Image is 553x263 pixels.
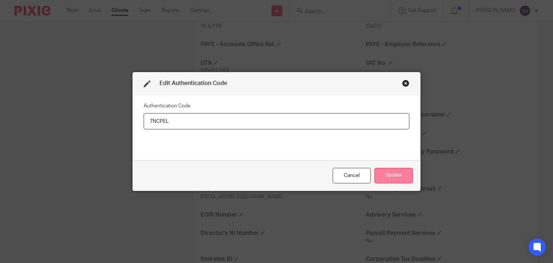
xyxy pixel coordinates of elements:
[144,102,190,110] label: Authentication Code
[374,168,413,183] button: Update
[333,168,371,183] div: Close this dialog window
[402,80,409,87] div: Close this dialog window
[144,113,409,129] input: Authentication Code
[159,80,227,86] span: Edit Authentication Code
